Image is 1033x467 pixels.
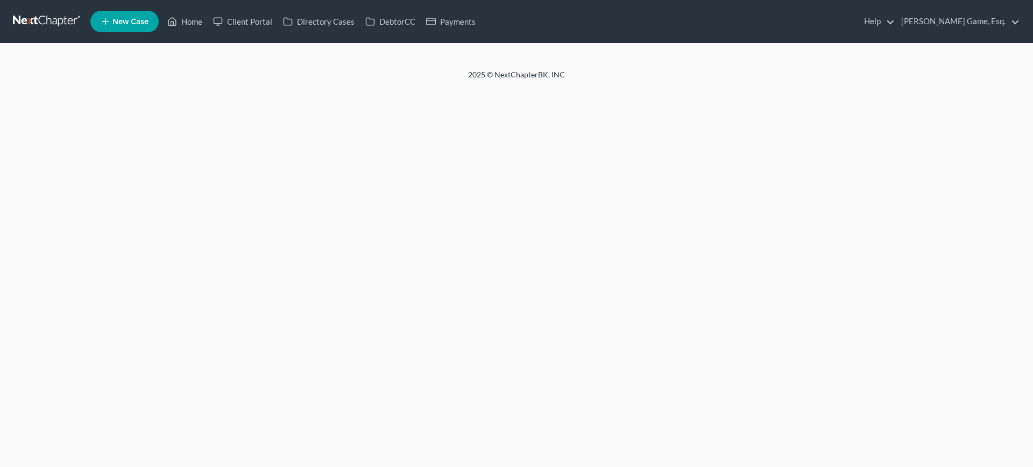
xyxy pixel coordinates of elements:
[859,12,895,31] a: Help
[210,69,823,89] div: 2025 © NextChapterBK, INC
[360,12,421,31] a: DebtorCC
[90,11,159,32] new-legal-case-button: New Case
[162,12,208,31] a: Home
[278,12,360,31] a: Directory Cases
[896,12,1020,31] a: [PERSON_NAME] Game, Esq.
[208,12,278,31] a: Client Portal
[421,12,481,31] a: Payments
